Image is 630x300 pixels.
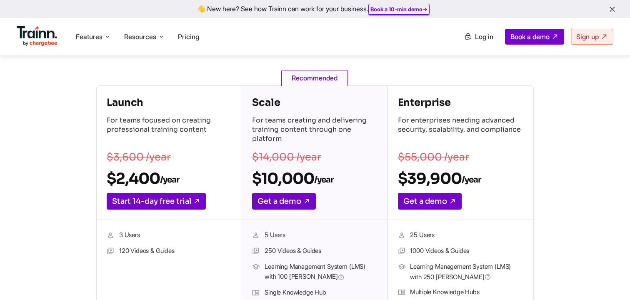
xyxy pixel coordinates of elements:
span: Learning Management System (LMS) with 100 [PERSON_NAME] [265,262,377,282]
a: Get a demo [398,193,462,210]
div: 👋 New here? See how Trainn can work for your business. [5,5,625,13]
span: Recommended [281,70,348,86]
h2: $10,000 [252,169,377,188]
sub: /year [160,175,179,185]
h2: $2,400 [107,169,232,188]
li: 5 Users [252,230,377,241]
li: 3 Users [107,230,232,241]
h4: Enterprise [398,96,523,109]
a: Get a demo [252,193,316,210]
s: $3,600 /year [107,151,171,163]
a: Pricing [178,32,199,41]
p: For teams focused on creating professional training content [107,116,232,145]
h4: Launch [107,96,232,109]
h4: Scale [252,96,377,109]
sub: /year [462,175,481,185]
span: Resources [124,32,156,41]
a: Start 14-day free trial [107,193,206,210]
li: Multiple Knowledge Hubs [398,287,523,298]
li: 1000 Videos & Guides [398,246,523,257]
a: Log in [459,29,498,44]
li: 250 Videos & Guides [252,246,377,257]
p: For enterprises needing advanced security, scalability, and compliance [398,116,523,145]
span: Learning Management System (LMS) with 250 [PERSON_NAME] [410,262,523,282]
li: 25 Users [398,230,523,241]
s: $55,000 /year [398,151,469,163]
span: Log in [475,32,493,41]
li: Single Knowledge Hub [252,287,377,298]
a: Book a demo [505,29,564,45]
p: For teams creating and delivering training content through one platform [252,116,377,145]
span: Book a demo [510,32,550,41]
img: Trainn Logo [17,26,57,46]
li: 120 Videos & Guides [107,246,232,257]
h2: $39,900 [398,169,523,188]
s: $14,000 /year [252,151,321,163]
a: Book a 10-min demo→ [370,6,427,12]
span: Features [76,32,102,41]
sub: /year [314,175,333,185]
b: Book a 10-min demo [370,6,422,12]
a: Sign up [571,29,613,45]
span: Sign up [576,32,599,41]
iframe: Chat Widget [588,260,630,300]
